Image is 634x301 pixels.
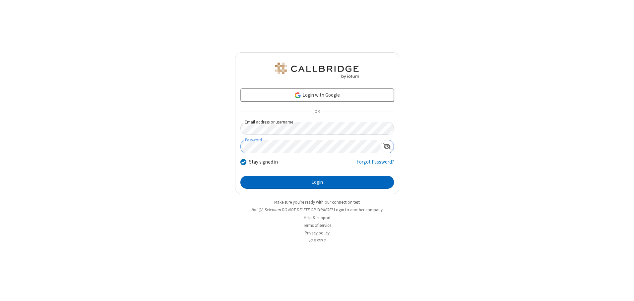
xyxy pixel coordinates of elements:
label: Stay signed in [249,158,278,166]
iframe: Chat [617,284,629,296]
a: Terms of service [303,223,331,228]
input: Password [241,140,381,153]
img: QA Selenium DO NOT DELETE OR CHANGE [274,63,360,78]
button: Login [240,176,394,189]
li: Not QA Selenium DO NOT DELETE OR CHANGE? [235,207,399,213]
li: v2.6.350.2 [235,237,399,244]
img: google-icon.png [294,92,301,99]
span: OR [312,107,322,117]
div: Show password [381,140,394,152]
button: Login to another company [334,207,383,213]
a: Login with Google [240,88,394,102]
input: Email address or username [240,122,394,135]
a: Privacy policy [305,230,330,236]
a: Help & support [304,215,331,221]
a: Forgot Password? [356,158,394,171]
a: Make sure you're ready with our connection test [274,199,360,205]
